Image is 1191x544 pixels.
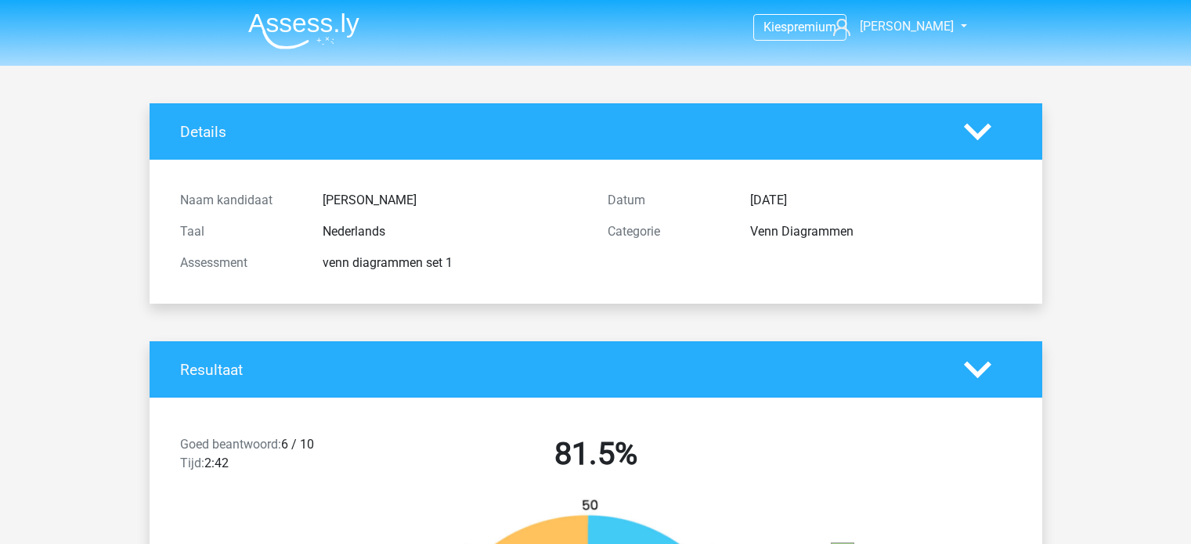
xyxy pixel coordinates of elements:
[394,435,798,473] h2: 81.5%
[738,191,1023,210] div: [DATE]
[787,20,836,34] span: premium
[180,437,281,452] span: Goed beantwoord:
[596,191,738,210] div: Datum
[168,435,382,479] div: 6 / 10 2:42
[311,191,596,210] div: [PERSON_NAME]
[754,16,846,38] a: Kiespremium
[738,222,1023,241] div: Venn Diagrammen
[860,19,954,34] span: [PERSON_NAME]
[596,222,738,241] div: Categorie
[168,222,311,241] div: Taal
[827,17,955,36] a: [PERSON_NAME]
[311,254,596,272] div: venn diagrammen set 1
[311,222,596,241] div: Nederlands
[168,191,311,210] div: Naam kandidaat
[180,456,204,470] span: Tijd:
[168,254,311,272] div: Assessment
[180,361,940,379] h4: Resultaat
[180,123,940,141] h4: Details
[763,20,787,34] span: Kies
[248,13,359,49] img: Assessly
